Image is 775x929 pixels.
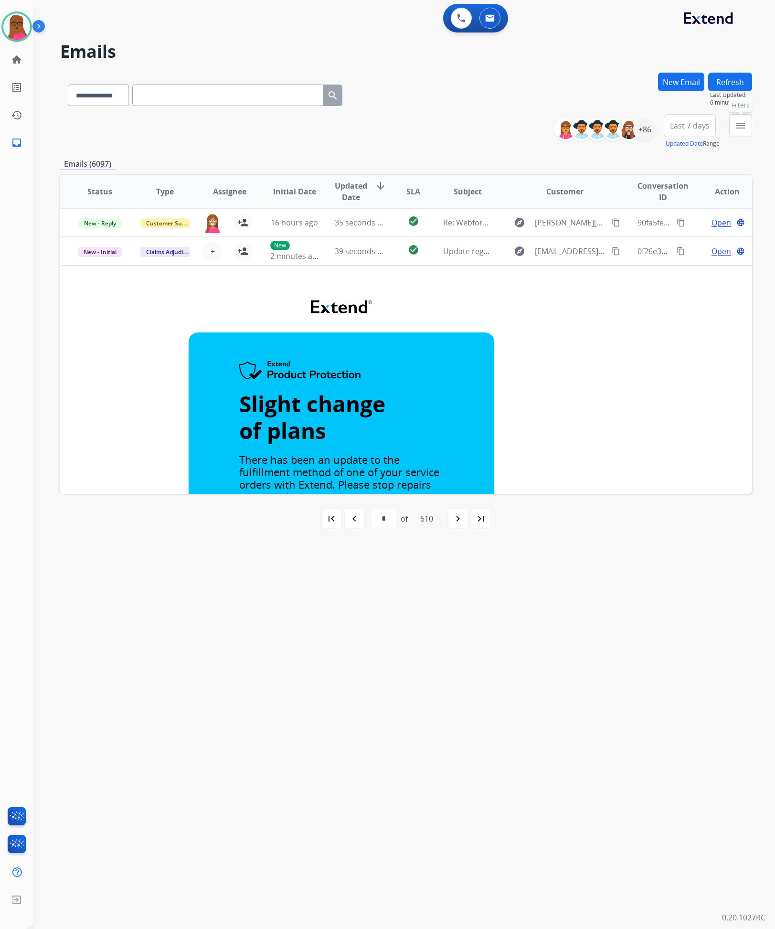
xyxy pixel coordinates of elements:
[327,90,339,101] mat-icon: search
[60,158,115,170] p: Emails (6097)
[239,389,385,445] strong: Slight change of plans
[677,218,685,227] mat-icon: content_copy
[666,139,720,148] span: Range
[514,246,525,257] mat-icon: explore
[239,452,439,504] span: There has been an update to the fulfillment method of one of your service orders with Extend. Ple...
[401,513,408,524] div: of
[239,361,361,381] img: Extend Product Protection
[729,114,752,137] button: Filters
[612,218,620,227] mat-icon: content_copy
[612,247,620,256] mat-icon: content_copy
[78,218,122,228] span: New - Reply
[270,251,321,261] span: 2 minutes ago
[736,218,745,227] mat-icon: language
[271,217,318,228] span: 16 hours ago
[722,912,765,923] p: 0.20.1027RC
[335,217,391,228] span: 35 seconds ago
[710,91,752,99] span: Last Updated:
[311,300,372,313] img: Extend Logo
[60,42,752,61] h2: Emails
[203,242,222,261] button: +
[664,114,716,137] button: Last 7 days
[710,99,752,107] span: 6 minutes ago
[406,186,420,197] span: SLA
[413,509,441,528] div: 610
[454,186,482,197] span: Subject
[273,186,316,197] span: Initial Date
[443,217,732,228] span: Re: Webform from [PERSON_NAME][EMAIL_ADDRESS][DOMAIN_NAME] on [DATE]
[514,217,525,228] mat-icon: explore
[408,215,419,227] mat-icon: check_circle
[535,246,607,257] span: [EMAIL_ADDRESS][DOMAIN_NAME]
[732,100,750,110] span: Filters
[326,513,337,524] mat-icon: first_page
[658,73,704,91] button: New Email
[349,513,360,524] mat-icon: navigate_before
[711,246,731,257] span: Open
[546,186,584,197] span: Customer
[708,73,752,91] button: Refresh
[670,124,710,128] span: Last 7 days
[11,109,22,121] mat-icon: history
[140,247,206,257] span: Claims Adjudication
[156,186,174,197] span: Type
[475,513,487,524] mat-icon: last_page
[677,247,685,256] mat-icon: content_copy
[535,217,607,228] span: [PERSON_NAME][EMAIL_ADDRESS][DOMAIN_NAME]
[637,180,689,203] span: Conversation ID
[375,180,386,192] mat-icon: arrow_downward
[408,244,419,256] mat-icon: check_circle
[78,247,122,257] span: New - Initial
[11,82,22,93] mat-icon: list_alt
[203,213,222,233] img: agent-avatar
[213,186,246,197] span: Assignee
[335,180,367,203] span: Updated Date
[211,246,215,257] span: +
[11,137,22,149] mat-icon: inbox
[140,218,202,228] span: Customer Support
[335,246,391,256] span: 39 seconds ago
[87,186,112,197] span: Status
[237,246,249,257] mat-icon: person_add
[270,241,290,250] p: New
[11,54,22,65] mat-icon: home
[736,247,745,256] mat-icon: language
[3,13,30,40] img: avatar
[711,217,731,228] span: Open
[687,175,752,208] th: Action
[666,140,703,148] button: Updated Date
[452,513,464,524] mat-icon: navigate_next
[735,120,746,131] mat-icon: menu
[237,217,249,228] mat-icon: person_add
[633,118,656,141] div: +86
